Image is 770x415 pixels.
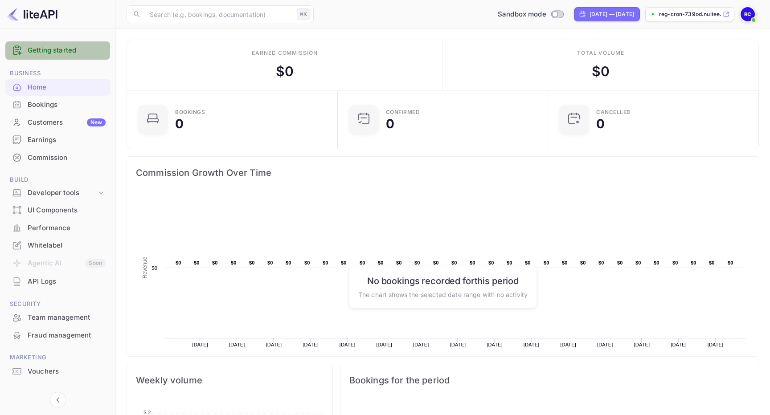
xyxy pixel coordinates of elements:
[360,260,365,265] text: $0
[5,175,110,185] span: Build
[507,260,512,265] text: $0
[524,342,540,347] text: [DATE]
[597,342,613,347] text: [DATE]
[5,237,110,254] div: Whitelabel
[5,114,110,130] a: CustomersNew
[323,260,328,265] text: $0
[5,149,110,166] a: Commission
[28,153,106,163] div: Commission
[5,69,110,78] span: Business
[574,7,640,21] div: Click to change the date range period
[231,260,237,265] text: $0
[596,118,605,130] div: 0
[525,260,531,265] text: $0
[592,61,610,81] div: $ 0
[7,7,57,21] img: LiteAPI logo
[596,110,631,115] div: CANCELLED
[708,342,724,347] text: [DATE]
[358,289,528,299] p: The chart shows the selected date range with no activity
[5,96,110,114] div: Bookings
[267,260,273,265] text: $0
[691,260,696,265] text: $0
[5,149,110,167] div: Commission
[386,118,394,130] div: 0
[358,275,528,286] h6: No bookings recorded for this period
[741,7,755,21] img: Reg Cron
[152,265,157,271] text: $0
[303,342,319,347] text: [DATE]
[488,260,494,265] text: $0
[560,342,576,347] text: [DATE]
[142,256,148,278] text: Revenue
[709,260,715,265] text: $0
[252,49,318,57] div: Earned commission
[87,118,106,126] div: New
[5,327,110,343] a: Fraud management
[28,100,106,110] div: Bookings
[5,185,110,201] div: Developer tools
[28,82,106,93] div: Home
[349,373,750,387] span: Bookings for the period
[28,330,106,341] div: Fraud management
[5,309,110,325] a: Team management
[5,79,110,95] a: Home
[5,202,110,218] a: UI Components
[5,220,110,236] a: Performance
[5,309,110,326] div: Team management
[433,260,439,265] text: $0
[28,366,106,377] div: Vouchers
[340,342,356,347] text: [DATE]
[617,260,623,265] text: $0
[659,10,721,18] p: reg-cron-739od.nuitee....
[487,342,503,347] text: [DATE]
[136,166,750,180] span: Commission Growth Over Time
[414,260,420,265] text: $0
[728,260,733,265] text: $0
[494,9,567,20] div: Switch to Production mode
[341,260,347,265] text: $0
[413,342,429,347] text: [DATE]
[562,260,568,265] text: $0
[304,260,310,265] text: $0
[451,260,457,265] text: $0
[28,223,106,233] div: Performance
[580,260,586,265] text: $0
[28,118,106,128] div: Customers
[5,353,110,362] span: Marketing
[5,202,110,219] div: UI Components
[144,5,293,23] input: Search (e.g. bookings, documentation)
[436,356,459,362] text: Revenue
[175,110,205,115] div: Bookings
[276,61,294,81] div: $ 0
[396,260,402,265] text: $0
[50,392,66,408] button: Collapse navigation
[386,110,420,115] div: Confirmed
[378,260,384,265] text: $0
[672,260,678,265] text: $0
[28,240,106,251] div: Whitelabel
[498,9,546,20] span: Sandbox mode
[5,273,110,290] div: API Logs
[266,342,282,347] text: [DATE]
[28,135,106,145] div: Earnings
[376,342,392,347] text: [DATE]
[5,131,110,148] a: Earnings
[671,342,687,347] text: [DATE]
[136,373,324,387] span: Weekly volume
[28,205,106,216] div: UI Components
[175,118,184,130] div: 0
[577,49,625,57] div: Total volume
[192,342,208,347] text: [DATE]
[634,342,650,347] text: [DATE]
[5,363,110,379] a: Vouchers
[5,96,110,113] a: Bookings
[194,260,200,265] text: $0
[5,299,110,309] span: Security
[229,342,245,347] text: [DATE]
[176,260,181,265] text: $0
[544,260,549,265] text: $0
[635,260,641,265] text: $0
